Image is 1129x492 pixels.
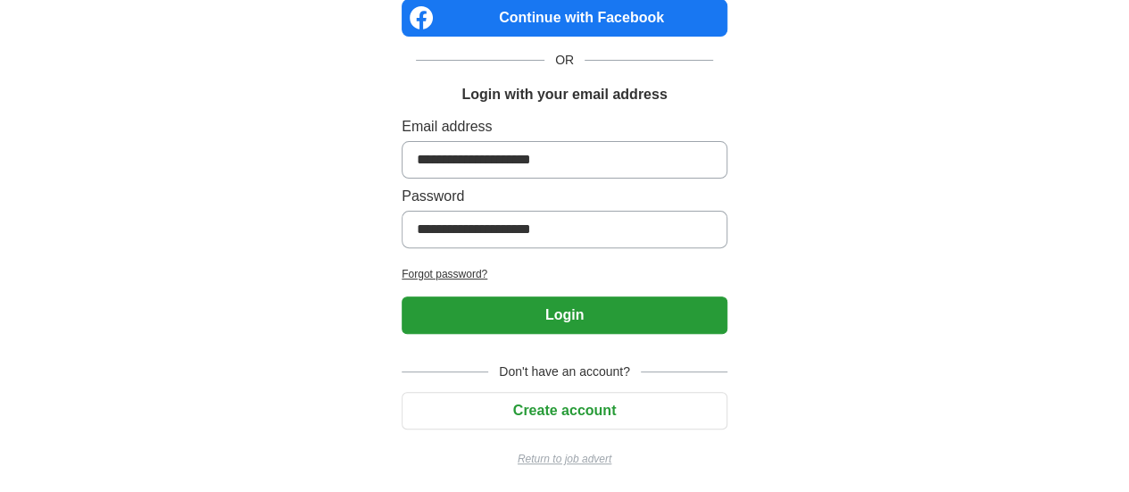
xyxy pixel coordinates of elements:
[461,84,667,105] h1: Login with your email address
[402,116,727,138] label: Email address
[402,451,727,467] a: Return to job advert
[402,266,727,282] a: Forgot password?
[402,186,727,207] label: Password
[402,392,727,429] button: Create account
[488,363,641,381] span: Don't have an account?
[544,51,585,70] span: OR
[402,403,727,418] a: Create account
[402,296,727,334] button: Login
